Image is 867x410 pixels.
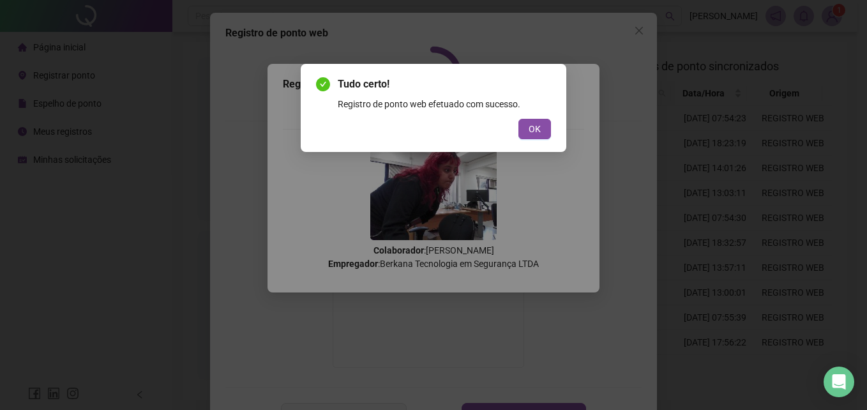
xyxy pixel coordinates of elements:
[824,367,854,397] div: Open Intercom Messenger
[338,97,551,111] div: Registro de ponto web efetuado com sucesso.
[316,77,330,91] span: check-circle
[529,122,541,136] span: OK
[338,77,551,92] span: Tudo certo!
[518,119,551,139] button: OK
